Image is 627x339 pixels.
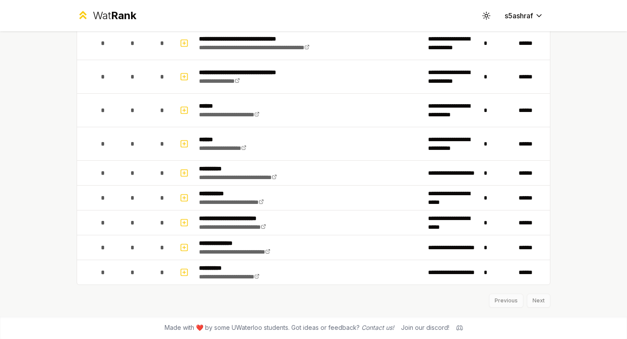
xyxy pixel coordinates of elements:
[93,9,136,23] div: Wat
[77,9,136,23] a: WatRank
[401,323,449,332] div: Join our discord!
[111,9,136,22] span: Rank
[498,8,550,24] button: s5ashraf
[505,10,533,21] span: s5ashraf
[361,324,394,331] a: Contact us!
[165,323,394,332] span: Made with ❤️ by some UWaterloo students. Got ideas or feedback?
